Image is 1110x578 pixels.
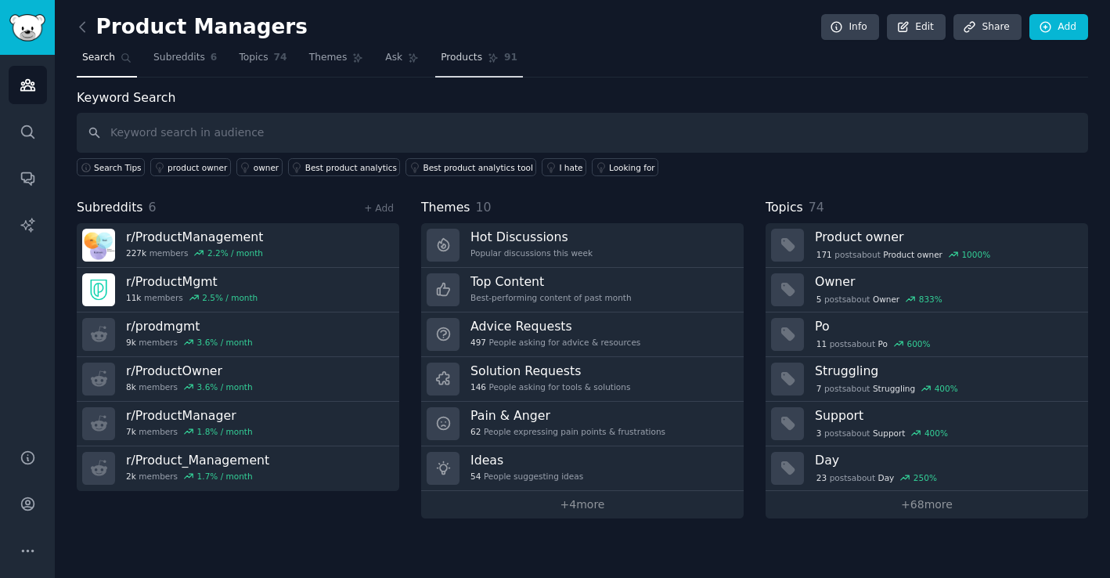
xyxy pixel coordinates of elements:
[168,162,227,173] div: product owner
[197,426,253,437] div: 1.8 % / month
[559,162,582,173] div: I hate
[815,363,1077,379] h3: Struggling
[815,426,950,440] div: post s about
[126,381,253,392] div: members
[421,312,744,357] a: Advice Requests497People asking for advice & resources
[126,337,136,348] span: 9k
[126,426,136,437] span: 7k
[304,45,369,78] a: Themes
[126,229,263,245] h3: r/ ProductManagement
[592,158,658,176] a: Looking for
[126,292,258,303] div: members
[470,381,486,392] span: 146
[919,294,942,305] div: 833 %
[470,337,640,348] div: People asking for advice & resources
[77,158,145,176] button: Search Tips
[207,247,263,258] div: 2.2 % / month
[364,203,394,214] a: + Add
[233,45,292,78] a: Topics74
[82,229,115,262] img: ProductManagement
[766,223,1088,268] a: Product owner171postsaboutProduct owner1000%
[609,162,655,173] div: Looking for
[815,381,959,396] div: post s about
[815,407,1077,424] h3: Support
[288,158,401,176] a: Best product analytics
[815,337,932,351] div: post s about
[766,446,1088,491] a: Day23postsaboutDay250%
[77,198,143,218] span: Subreddits
[821,14,879,41] a: Info
[470,381,630,392] div: People asking for tools & solutions
[254,162,279,173] div: owner
[77,357,399,402] a: r/ProductOwner8kmembers3.6% / month
[421,491,744,518] a: +4more
[126,407,253,424] h3: r/ ProductManager
[421,223,744,268] a: Hot DiscussionsPopular discussions this week
[126,381,136,392] span: 8k
[423,162,532,173] div: Best product analytics tool
[816,428,822,439] span: 3
[766,402,1088,446] a: Support3postsaboutSupport400%
[815,292,943,306] div: post s about
[878,338,888,349] span: Po
[197,381,253,392] div: 3.6 % / month
[236,158,283,176] a: owner
[126,247,263,258] div: members
[126,247,146,258] span: 227k
[435,45,523,78] a: Products91
[809,200,824,215] span: 74
[470,407,665,424] h3: Pain & Anger
[470,363,630,379] h3: Solution Requests
[470,337,486,348] span: 497
[815,247,992,262] div: post s about
[77,402,399,446] a: r/ProductManager7kmembers1.8% / month
[94,162,142,173] span: Search Tips
[77,312,399,357] a: r/prodmgmt9kmembers3.6% / month
[816,249,832,260] span: 171
[197,337,253,348] div: 3.6 % / month
[211,51,218,65] span: 6
[385,51,402,65] span: Ask
[197,471,253,482] div: 1.7 % / month
[470,318,640,334] h3: Advice Requests
[441,51,482,65] span: Products
[421,198,470,218] span: Themes
[873,294,899,305] span: Owner
[77,268,399,312] a: r/ProductMgmt11kmembers2.5% / month
[766,268,1088,312] a: Owner5postsaboutOwner833%
[815,273,1077,290] h3: Owner
[77,446,399,491] a: r/Product_Management2kmembers1.7% / month
[873,383,915,394] span: Struggling
[924,428,948,439] div: 400 %
[470,426,665,437] div: People expressing pain points & frustrations
[873,428,906,439] span: Support
[421,402,744,446] a: Pain & Anger62People expressing pain points & frustrations
[421,268,744,312] a: Top ContentBest-performing content of past month
[202,292,258,303] div: 2.5 % / month
[470,292,632,303] div: Best-performing content of past month
[126,471,269,482] div: members
[542,158,586,176] a: I hate
[504,51,517,65] span: 91
[421,357,744,402] a: Solution Requests146People asking for tools & solutions
[82,273,115,306] img: ProductMgmt
[149,200,157,215] span: 6
[77,15,308,40] h2: Product Managers
[305,162,397,173] div: Best product analytics
[815,318,1077,334] h3: Po
[148,45,222,78] a: Subreddits6
[470,229,593,245] h3: Hot Discussions
[309,51,348,65] span: Themes
[126,452,269,468] h3: r/ Product_Management
[153,51,205,65] span: Subreddits
[816,383,822,394] span: 7
[77,45,137,78] a: Search
[878,472,895,483] span: Day
[239,51,268,65] span: Topics
[816,294,822,305] span: 5
[421,446,744,491] a: Ideas54People suggesting ideas
[126,337,253,348] div: members
[470,471,481,482] span: 54
[887,14,946,41] a: Edit
[150,158,231,176] a: product owner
